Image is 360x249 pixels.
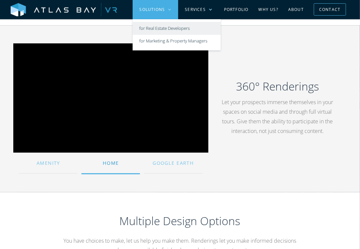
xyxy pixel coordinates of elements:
[319,4,340,15] div: Contact
[133,22,221,35] a: for Real Estate Developers
[139,7,165,13] div: Solutions
[133,19,221,50] nav: Solutions
[314,3,346,16] a: Contact
[81,156,140,170] div: Home
[11,3,117,17] img: Atlas Bay VR Logo
[133,35,221,48] a: for Marketing & Property Managers
[185,7,206,13] div: Services
[222,79,333,94] h2: 360° Renderings
[222,97,333,136] p: Let your prospects immerse themselves in your spaces on social media and through full virtual tou...
[144,156,202,170] div: Google Earth
[19,156,77,170] div: Amenity
[13,214,347,229] h2: Multiple Design Options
